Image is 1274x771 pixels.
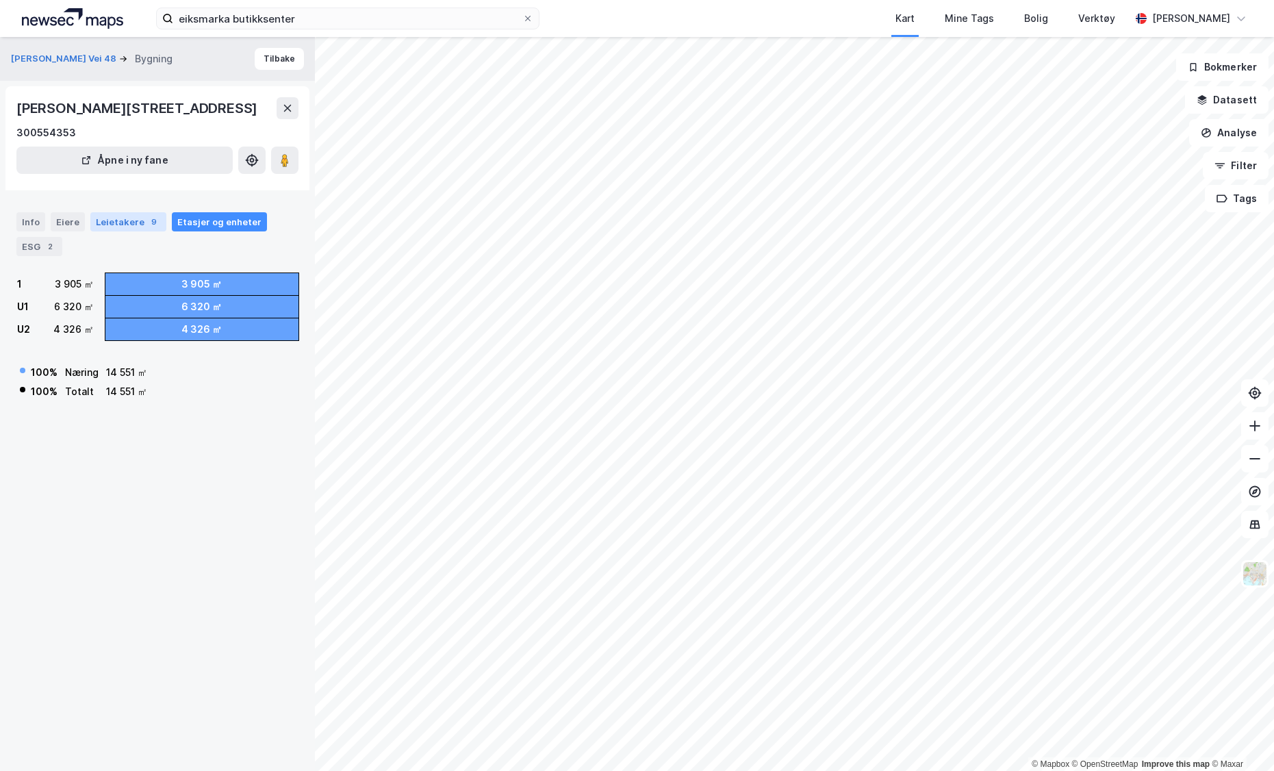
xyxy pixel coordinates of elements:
[1152,10,1230,27] div: [PERSON_NAME]
[1072,759,1138,769] a: OpenStreetMap
[16,125,76,141] div: 300554353
[53,321,94,338] div: 4 326 ㎡
[17,299,29,315] div: U1
[16,147,233,174] button: Åpne i ny fane
[16,212,45,231] div: Info
[65,364,99,381] div: Næring
[181,276,222,292] div: 3 905 ㎡
[181,299,222,315] div: 6 320 ㎡
[17,321,30,338] div: U2
[1206,705,1274,771] iframe: Chat Widget
[181,321,222,338] div: 4 326 ㎡
[1024,10,1048,27] div: Bolig
[945,10,994,27] div: Mine Tags
[895,10,915,27] div: Kart
[11,52,119,66] button: [PERSON_NAME] Vei 48
[106,383,147,400] div: 14 551 ㎡
[1142,759,1210,769] a: Improve this map
[31,383,58,400] div: 100 %
[1205,185,1269,212] button: Tags
[135,51,173,67] div: Bygning
[255,48,304,70] button: Tilbake
[1242,561,1268,587] img: Z
[1203,152,1269,179] button: Filter
[1078,10,1115,27] div: Verktøy
[90,212,166,231] div: Leietakere
[17,276,22,292] div: 1
[16,97,260,119] div: [PERSON_NAME][STREET_ADDRESS]
[177,216,262,228] div: Etasjer og enheter
[43,240,57,253] div: 2
[1032,759,1069,769] a: Mapbox
[16,237,62,256] div: ESG
[173,8,522,29] input: Søk på adresse, matrikkel, gårdeiere, leietakere eller personer
[1176,53,1269,81] button: Bokmerker
[147,215,161,229] div: 9
[106,364,147,381] div: 14 551 ㎡
[1189,119,1269,147] button: Analyse
[65,383,99,400] div: Totalt
[22,8,123,29] img: logo.a4113a55bc3d86da70a041830d287a7e.svg
[31,364,58,381] div: 100 %
[51,212,85,231] div: Eiere
[1185,86,1269,114] button: Datasett
[54,299,94,315] div: 6 320 ㎡
[55,276,94,292] div: 3 905 ㎡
